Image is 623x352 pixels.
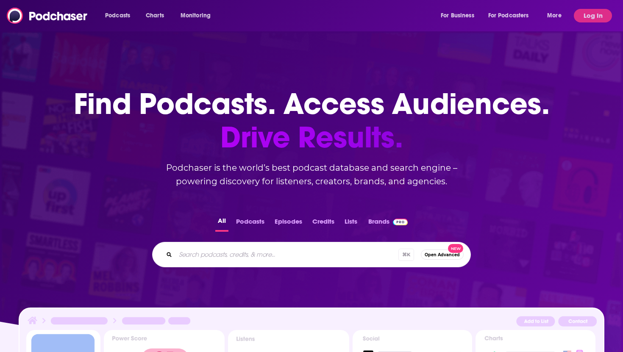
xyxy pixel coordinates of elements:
[146,10,164,22] span: Charts
[368,215,408,232] a: BrandsPodchaser Pro
[215,215,228,232] button: All
[310,215,337,232] button: Credits
[342,215,360,232] button: Lists
[175,9,222,22] button: open menu
[105,10,130,22] span: Podcasts
[74,87,550,154] h1: Find Podcasts. Access Audiences.
[547,10,562,22] span: More
[425,252,460,257] span: Open Advanced
[26,315,597,330] img: Podcast Insights Header
[234,215,267,232] button: Podcasts
[441,10,474,22] span: For Business
[99,9,141,22] button: open menu
[142,161,481,188] h2: Podchaser is the world’s best podcast database and search engine – powering discovery for listene...
[398,249,414,261] span: ⌘ K
[272,215,305,232] button: Episodes
[393,219,408,225] img: Podchaser Pro
[74,121,550,154] span: Drive Results.
[483,9,541,22] button: open menu
[175,248,398,261] input: Search podcasts, credits, & more...
[140,9,169,22] a: Charts
[435,9,485,22] button: open menu
[7,8,88,24] img: Podchaser - Follow, Share and Rate Podcasts
[574,9,612,22] button: Log In
[181,10,211,22] span: Monitoring
[448,244,463,253] span: New
[488,10,529,22] span: For Podcasters
[541,9,572,22] button: open menu
[152,242,471,267] div: Search podcasts, credits, & more...
[421,249,464,260] button: Open AdvancedNew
